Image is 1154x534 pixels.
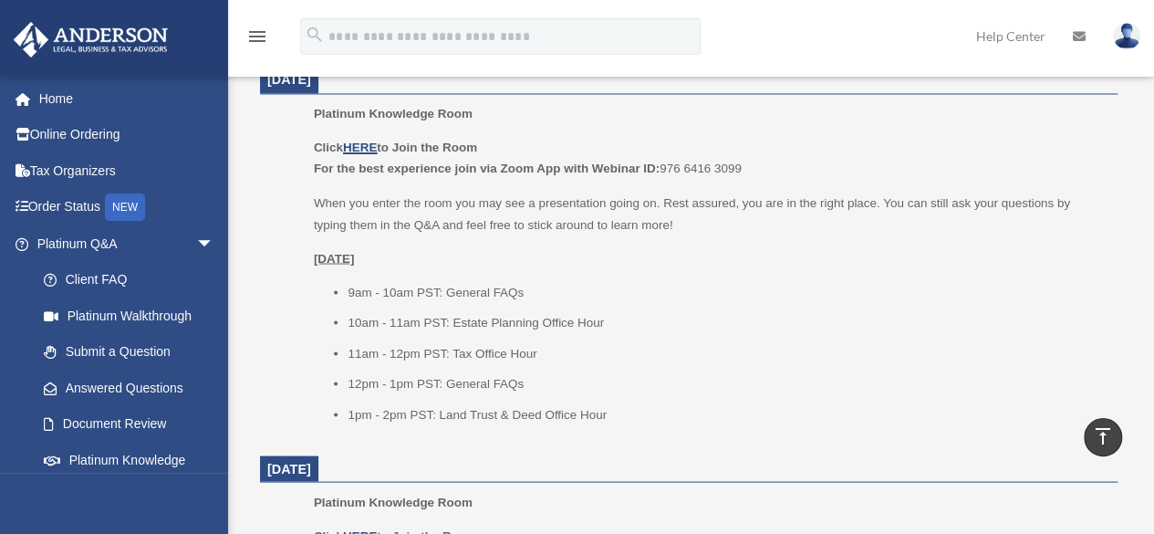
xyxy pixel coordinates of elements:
li: 11am - 12pm PST: Tax Office Hour [348,342,1105,364]
a: Document Review [26,406,242,443]
span: arrow_drop_down [196,225,233,263]
div: NEW [105,194,145,221]
a: menu [246,32,268,47]
b: For the best experience join via Zoom App with Webinar ID: [314,162,660,175]
a: Client FAQ [26,262,242,298]
b: Click to Join the Room [314,141,477,154]
span: [DATE] [267,461,311,476]
a: Answered Questions [26,370,242,406]
i: vertical_align_top [1092,425,1114,447]
li: 12pm - 1pm PST: General FAQs [348,372,1105,394]
span: [DATE] [267,72,311,87]
a: vertical_align_top [1084,418,1122,456]
i: search [305,25,325,45]
li: 9am - 10am PST: General FAQs [348,281,1105,303]
a: HERE [343,141,377,154]
a: Home [13,80,242,117]
a: Platinum Knowledge Room [26,442,233,500]
a: Online Ordering [13,117,242,153]
i: menu [246,26,268,47]
a: Order StatusNEW [13,189,242,226]
p: 976 6416 3099 [314,137,1105,180]
a: Tax Organizers [13,152,242,189]
u: [DATE] [314,251,355,265]
li: 10am - 11am PST: Estate Planning Office Hour [348,311,1105,333]
a: Platinum Walkthrough [26,298,242,334]
a: Submit a Question [26,334,242,371]
img: User Pic [1113,23,1140,49]
a: Platinum Q&Aarrow_drop_down [13,225,242,262]
p: When you enter the room you may see a presentation going on. Rest assured, you are in the right p... [314,192,1105,235]
img: Anderson Advisors Platinum Portal [8,22,173,58]
span: Platinum Knowledge Room [314,107,473,120]
span: Platinum Knowledge Room [314,495,473,508]
li: 1pm - 2pm PST: Land Trust & Deed Office Hour [348,403,1105,425]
